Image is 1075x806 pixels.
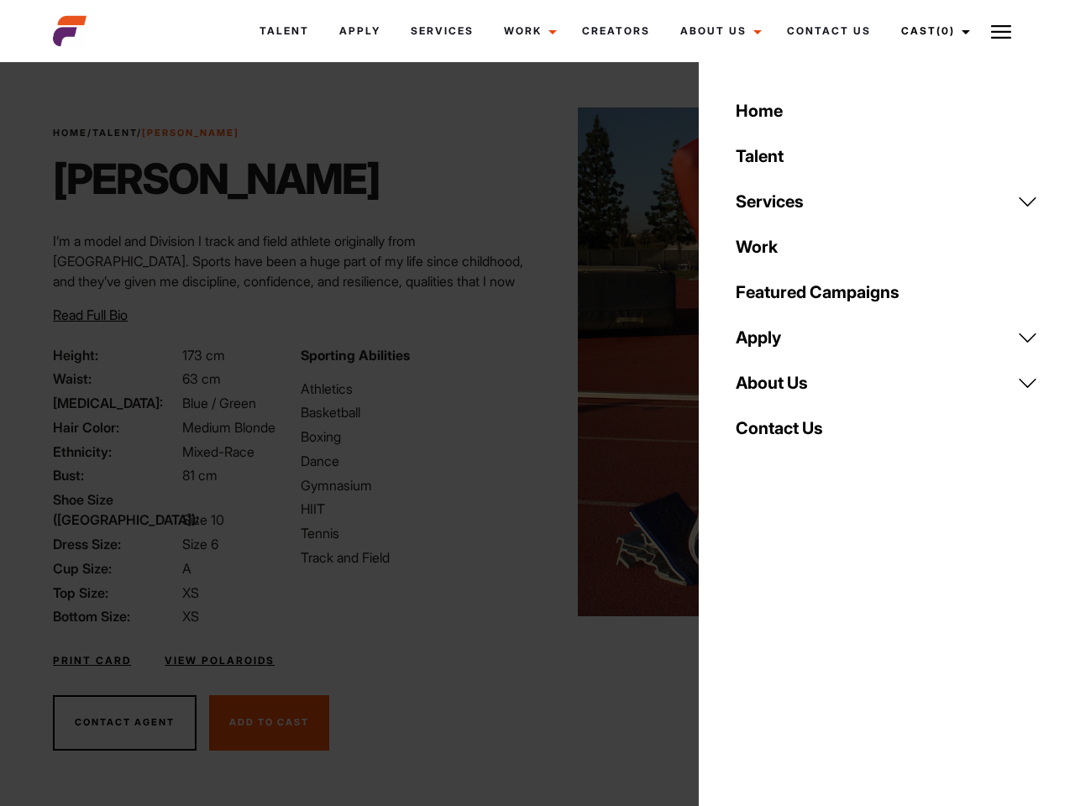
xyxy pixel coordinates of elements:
[182,443,254,460] span: Mixed-Race
[301,523,527,543] li: Tennis
[182,419,275,436] span: Medium Blonde
[301,402,527,422] li: Basketball
[182,511,224,528] span: Size 10
[726,88,1048,133] a: Home
[301,347,410,364] strong: Sporting Abilities
[53,653,131,668] a: Print Card
[229,716,309,728] span: Add To Cast
[726,224,1048,270] a: Work
[726,270,1048,315] a: Featured Campaigns
[726,179,1048,224] a: Services
[142,127,239,139] strong: [PERSON_NAME]
[53,305,128,325] button: Read Full Bio
[936,24,955,37] span: (0)
[53,306,128,323] span: Read Full Bio
[772,8,886,54] a: Contact Us
[53,442,179,462] span: Ethnicity:
[53,489,179,530] span: Shoe Size ([GEOGRAPHIC_DATA]):
[53,369,179,389] span: Waist:
[182,370,221,387] span: 63 cm
[53,534,179,554] span: Dress Size:
[53,583,179,603] span: Top Size:
[726,133,1048,179] a: Talent
[301,379,527,399] li: Athletics
[53,393,179,413] span: [MEDICAL_DATA]:
[53,695,197,751] button: Contact Agent
[396,8,489,54] a: Services
[301,475,527,495] li: Gymnasium
[165,653,275,668] a: View Polaroids
[726,406,1048,451] a: Contact Us
[301,451,527,471] li: Dance
[53,345,179,365] span: Height:
[182,536,218,552] span: Size 6
[209,695,329,751] button: Add To Cast
[53,558,179,578] span: Cup Size:
[53,127,87,139] a: Home
[53,606,179,626] span: Bottom Size:
[886,8,980,54] a: Cast(0)
[726,315,1048,360] a: Apply
[182,584,199,601] span: XS
[182,608,199,625] span: XS
[567,8,665,54] a: Creators
[53,417,179,437] span: Hair Color:
[53,465,179,485] span: Bust:
[92,127,137,139] a: Talent
[991,22,1011,42] img: Burger icon
[301,499,527,519] li: HIIT
[665,8,772,54] a: About Us
[301,547,527,568] li: Track and Field
[324,8,396,54] a: Apply
[489,8,567,54] a: Work
[182,467,218,484] span: 81 cm
[726,360,1048,406] a: About Us
[53,126,239,140] span: / /
[182,560,191,577] span: A
[53,231,527,311] p: I’m a model and Division I track and field athlete originally from [GEOGRAPHIC_DATA]. Sports have...
[182,395,256,411] span: Blue / Green
[244,8,324,54] a: Talent
[53,154,380,204] h1: [PERSON_NAME]
[182,347,225,364] span: 173 cm
[301,427,527,447] li: Boxing
[53,14,87,48] img: cropped-aefm-brand-fav-22-square.png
